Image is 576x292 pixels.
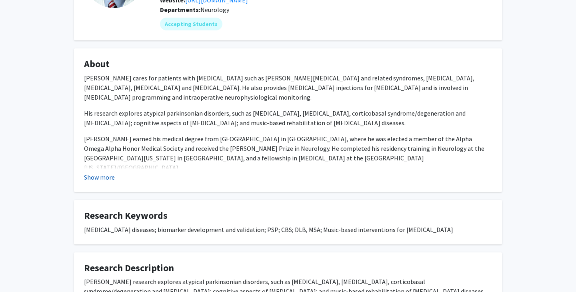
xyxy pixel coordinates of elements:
[84,108,492,128] p: His research explores atypical parkinsonian disorders, such as [MEDICAL_DATA], [MEDICAL_DATA], co...
[84,225,492,234] div: [MEDICAL_DATA] diseases; biomarker development and validation; PSP; CBS; DLB, MSA; Music-based in...
[84,73,492,102] p: [PERSON_NAME] cares for patients with [MEDICAL_DATA] such as [PERSON_NAME][MEDICAL_DATA] and rela...
[84,134,492,172] p: [PERSON_NAME] earned his medical degree from [GEOGRAPHIC_DATA] in [GEOGRAPHIC_DATA], where he was...
[6,256,34,286] iframe: Chat
[84,210,492,222] h4: Research Keywords
[84,58,492,70] h4: About
[84,172,115,182] button: Show more
[160,18,222,30] mat-chip: Accepting Students
[160,6,200,14] b: Departments:
[84,262,492,274] h4: Research Description
[200,6,229,14] span: Neurology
